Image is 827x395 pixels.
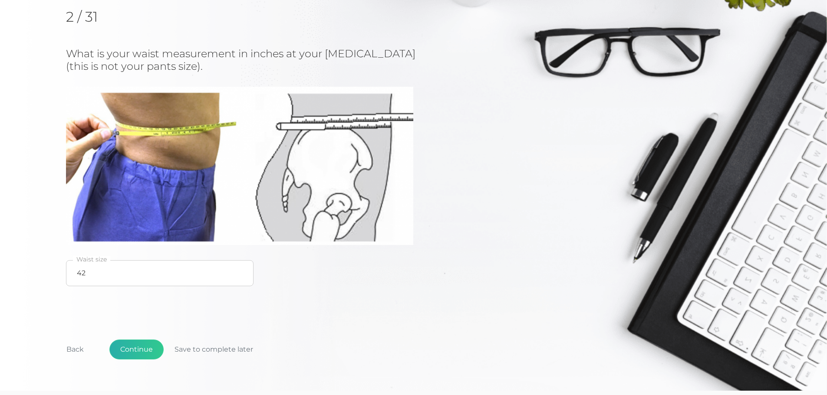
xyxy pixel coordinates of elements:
[66,48,483,73] h3: What is your waist measurement in inches at your [MEDICAL_DATA] (this is not your pants size).
[109,340,164,359] button: Continue
[66,260,254,286] input: Waist size
[66,87,413,245] img: waist circumference
[164,340,264,359] button: Save to complete later
[66,9,155,25] h2: 2 / 31
[56,340,95,359] button: Back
